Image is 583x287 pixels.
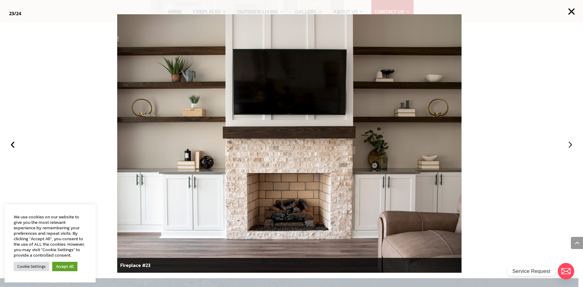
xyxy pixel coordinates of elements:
[9,10,14,17] span: 23
[117,258,462,273] div: Fireplace #23
[564,137,577,150] button: ›
[14,262,49,271] a: Cookie Settings
[9,9,21,18] div: /
[558,263,574,279] a: Email
[14,214,87,258] div: We use cookies on our website to give you the most relevant experience by remembering your prefer...
[16,10,21,17] span: 24
[52,262,77,271] a: Accept All
[117,14,462,273] img: 14-scaled.jpg
[6,137,19,150] button: ‹
[565,5,578,18] button: ×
